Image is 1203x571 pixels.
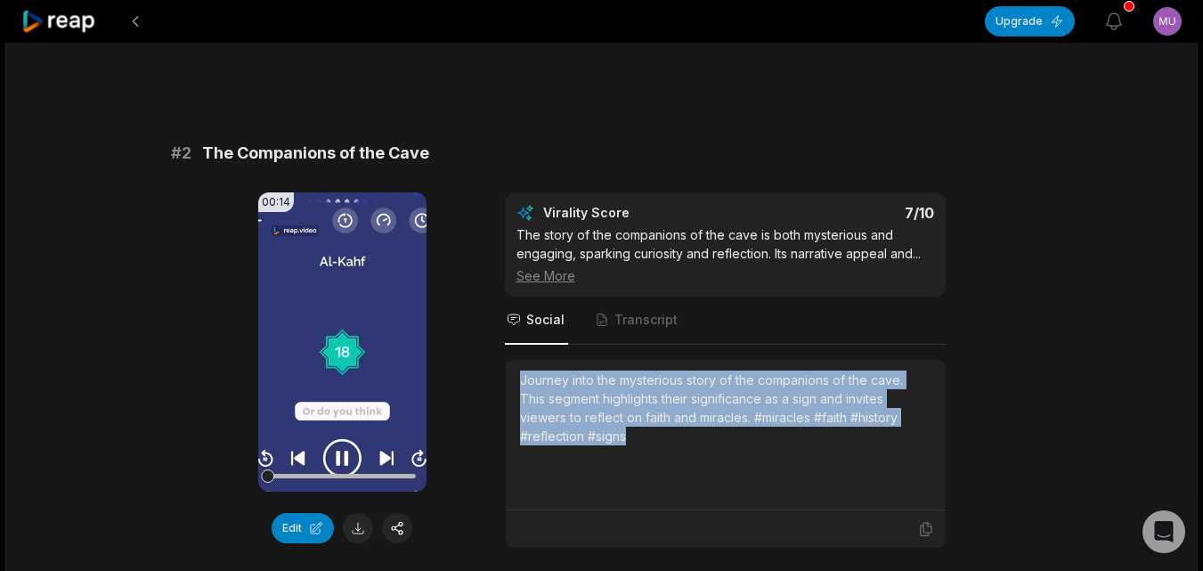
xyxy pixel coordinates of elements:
[526,311,565,329] span: Social
[516,266,934,285] div: See More
[505,297,946,345] nav: Tabs
[171,141,191,166] span: # 2
[516,225,934,285] div: The story of the companions of the cave is both mysterious and engaging, sparking curiosity and r...
[985,6,1075,37] button: Upgrade
[272,513,334,543] button: Edit
[543,204,735,222] div: Virality Score
[1142,510,1185,553] div: Open Intercom Messenger
[743,204,934,222] div: 7 /10
[614,311,678,329] span: Transcript
[202,141,429,166] span: The Companions of the Cave
[520,371,931,445] div: Journey into the mysterious story of the companions of the cave. This segment highlights their si...
[258,192,427,492] video: Your browser does not support mp4 format.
